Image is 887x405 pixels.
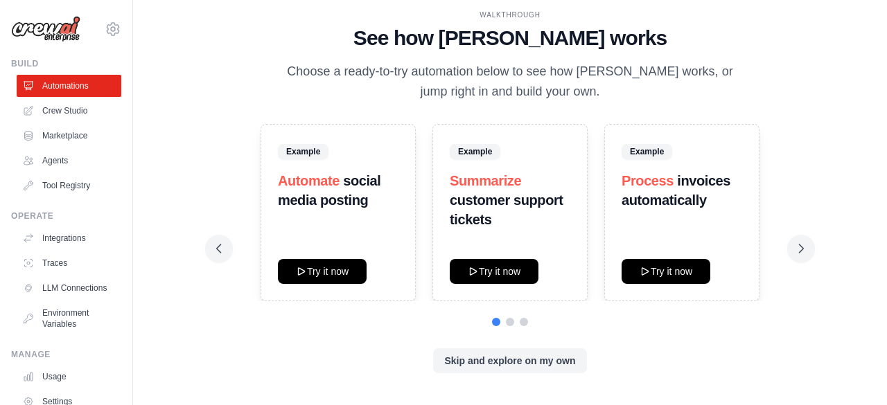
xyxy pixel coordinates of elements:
a: Agents [17,150,121,172]
h1: See how [PERSON_NAME] works [216,26,804,51]
span: Example [278,144,328,159]
a: Usage [17,366,121,388]
a: Crew Studio [17,100,121,122]
a: LLM Connections [17,277,121,299]
button: Skip and explore on my own [433,348,586,373]
button: Try it now [450,259,538,284]
span: Automate [278,173,340,188]
p: Choose a ready-to-try automation below to see how [PERSON_NAME] works, or jump right in and build... [277,62,743,102]
div: Operate [11,210,121,222]
a: Environment Variables [17,302,121,335]
img: Logo [11,16,80,42]
button: Try it now [278,259,367,284]
div: WALKTHROUGH [216,10,804,20]
span: Process [622,173,674,188]
div: Manage [11,349,121,360]
a: Traces [17,252,121,274]
a: Tool Registry [17,174,121,197]
span: Summarize [450,173,521,188]
a: Integrations [17,227,121,249]
span: Example [622,144,672,159]
span: Example [450,144,500,159]
div: Build [11,58,121,69]
strong: customer support tickets [450,192,563,227]
button: Try it now [622,259,710,284]
a: Marketplace [17,125,121,147]
a: Automations [17,75,121,97]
